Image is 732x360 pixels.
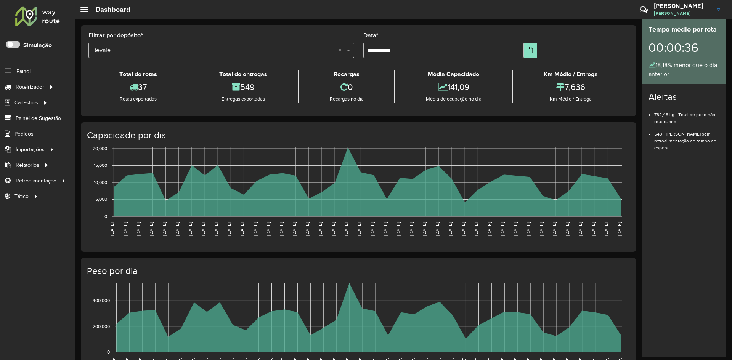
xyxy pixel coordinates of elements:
text: [DATE] [279,222,284,236]
span: Importações [16,146,45,154]
text: [DATE] [253,222,258,236]
span: [PERSON_NAME] [654,10,711,17]
div: 00:00:36 [649,35,720,61]
span: Relatórios [16,161,39,169]
div: 549 [190,79,296,95]
text: [DATE] [188,222,193,236]
text: [DATE] [591,222,596,236]
label: Filtrar por depósito [88,31,143,40]
text: [DATE] [123,222,128,236]
text: 20,000 [93,146,107,151]
label: Data [363,31,379,40]
text: [DATE] [318,222,323,236]
div: 141,09 [397,79,510,95]
text: [DATE] [461,222,466,236]
text: [DATE] [487,222,492,236]
text: 400,000 [93,298,110,303]
label: Simulação [23,41,52,50]
div: Total de rotas [90,70,186,79]
div: 37 [90,79,186,95]
text: [DATE] [201,222,205,236]
div: Km Médio / Entrega [515,95,627,103]
text: [DATE] [239,222,244,236]
text: [DATE] [526,222,531,236]
text: [DATE] [292,222,297,236]
text: 200,000 [93,324,110,329]
text: 15,000 [94,163,107,168]
text: [DATE] [149,222,154,236]
text: [DATE] [604,222,608,236]
h4: Alertas [649,91,720,102]
button: Choose Date [524,43,537,58]
text: [DATE] [109,222,114,236]
span: Cadastros [14,99,38,107]
text: [DATE] [552,222,557,236]
text: [DATE] [344,222,348,236]
text: [DATE] [513,222,518,236]
div: Média de ocupação no dia [397,95,510,103]
text: 5,000 [95,197,107,202]
text: [DATE] [617,222,622,236]
text: [DATE] [266,222,271,236]
text: [DATE] [435,222,440,236]
text: [DATE] [500,222,505,236]
text: [DATE] [474,222,478,236]
li: 782,48 kg - Total de peso não roteirizado [654,106,720,125]
text: [DATE] [422,222,427,236]
text: [DATE] [213,222,218,236]
text: [DATE] [409,222,414,236]
a: Contato Rápido [636,2,652,18]
div: 18,18% menor que o dia anterior [649,61,720,79]
text: [DATE] [305,222,310,236]
text: 10,000 [94,180,107,185]
div: Média Capacidade [397,70,510,79]
span: Clear all [338,46,345,55]
text: [DATE] [383,222,388,236]
span: Retroalimentação [16,177,56,185]
text: [DATE] [175,222,180,236]
text: [DATE] [356,222,361,236]
div: Rotas exportadas [90,95,186,103]
text: [DATE] [331,222,335,236]
div: Km Médio / Entrega [515,70,627,79]
text: 0 [104,214,107,219]
h4: Peso por dia [87,266,629,277]
div: 7,636 [515,79,627,95]
span: Pedidos [14,130,34,138]
h2: Dashboard [88,5,130,14]
div: Recargas [301,70,392,79]
text: [DATE] [578,222,583,236]
text: [DATE] [136,222,141,236]
div: Total de entregas [190,70,296,79]
span: Roteirizador [16,83,44,91]
span: Painel de Sugestão [16,114,61,122]
text: [DATE] [565,222,570,236]
text: [DATE] [226,222,231,236]
div: Recargas no dia [301,95,392,103]
span: Painel [16,67,30,75]
text: [DATE] [370,222,375,236]
text: [DATE] [448,222,453,236]
h3: [PERSON_NAME] [654,2,711,10]
div: Tempo médio por rota [649,24,720,35]
div: Entregas exportadas [190,95,296,103]
div: 0 [301,79,392,95]
span: Tático [14,192,29,200]
h4: Capacidade por dia [87,130,629,141]
li: 549 - [PERSON_NAME] sem retroalimentação de tempo de espera [654,125,720,151]
text: [DATE] [162,222,167,236]
text: [DATE] [396,222,401,236]
text: 0 [107,349,110,354]
text: [DATE] [539,222,544,236]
